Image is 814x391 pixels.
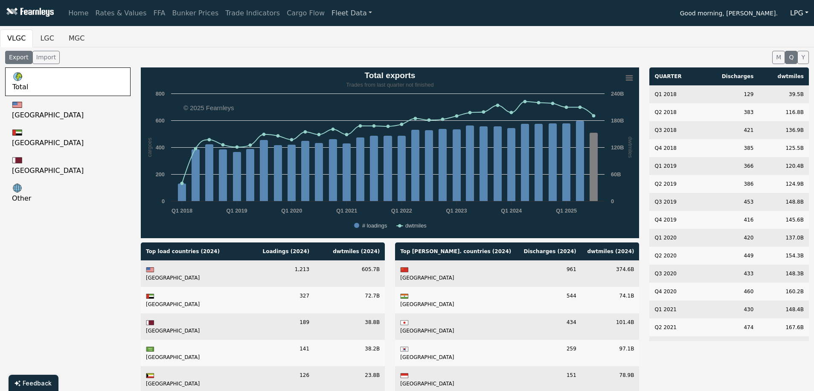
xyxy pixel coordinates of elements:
[701,157,759,175] td: 366
[701,211,759,229] td: 416
[759,67,809,85] th: dwtmiles
[146,137,153,157] text: cargoes
[649,211,701,229] td: Q4 2019
[649,157,701,175] td: Q1 2019
[5,124,131,152] a: [GEOGRAPHIC_DATA]
[611,171,621,178] text: 60B
[281,207,302,214] text: Q1 2020
[5,152,131,179] a: [GEOGRAPHIC_DATA]
[649,265,701,283] td: Q3 2020
[314,313,385,340] td: 38.8B
[581,287,640,313] td: 74.1B
[391,207,412,214] text: Q1 2022
[759,211,809,229] td: 145.6B
[222,5,283,22] a: Trade Indicators
[5,51,32,64] button: Export
[183,104,234,111] text: © 2025 Fearnleys
[701,85,759,103] td: 129
[680,7,778,21] span: Good morning, [PERSON_NAME].
[395,260,517,287] td: [GEOGRAPHIC_DATA]
[759,301,809,318] td: 148.4B
[244,242,315,260] th: Loadings ( 2024 )
[518,313,581,340] td: 434
[649,301,701,318] td: Q1 2021
[362,222,387,229] text: # loadings
[785,5,814,21] button: LPG
[701,175,759,193] td: 386
[314,260,385,287] td: 605.7B
[611,144,624,151] text: 120B
[759,193,809,211] td: 148.8B
[65,5,92,22] a: Home
[649,318,701,336] td: Q2 2021
[627,137,634,158] text: dwtmiles
[701,283,759,301] td: 460
[364,71,415,80] text: Total exports
[5,96,131,124] a: [GEOGRAPHIC_DATA]
[581,260,640,287] td: 374.6B
[797,51,809,64] button: Y
[649,247,701,265] td: Q2 2020
[759,265,809,283] td: 148.3B
[141,313,244,340] td: [GEOGRAPHIC_DATA]
[283,5,328,22] a: Cargo Flow
[141,287,244,313] td: [GEOGRAPHIC_DATA]
[395,287,517,313] td: [GEOGRAPHIC_DATA]
[581,340,640,366] td: 97.1B
[141,340,244,366] td: [GEOGRAPHIC_DATA]
[701,139,759,157] td: 385
[328,5,375,22] a: Fleet Data
[5,179,131,207] a: Other
[611,198,614,204] text: 0
[759,139,809,157] td: 125.5B
[759,283,809,301] td: 160.2B
[244,340,315,366] td: 141
[611,117,624,124] text: 180B
[172,207,192,214] text: Q1 2018
[759,318,809,336] td: 167.6B
[4,8,54,18] img: Fearnleys Logo
[759,121,809,139] td: 136.9B
[169,5,222,22] a: Bunker Prices
[759,85,809,103] td: 39.5B
[649,175,701,193] td: Q2 2019
[162,198,165,204] text: 0
[518,260,581,287] td: 961
[701,265,759,283] td: 433
[314,287,385,313] td: 72.7B
[649,85,701,103] td: Q1 2018
[5,67,131,96] a: Total
[156,90,165,97] text: 800
[701,229,759,247] td: 420
[227,207,247,214] text: Q1 2019
[785,51,797,64] button: Q
[446,207,467,214] text: Q1 2023
[156,171,165,178] text: 200
[701,121,759,139] td: 421
[61,29,92,47] button: MGC
[244,313,315,340] td: 189
[314,242,385,260] th: dwtmiles ( 2024 )
[336,207,357,214] text: Q1 2021
[141,67,639,238] svg: Total exports
[701,247,759,265] td: 449
[649,121,701,139] td: Q3 2018
[649,103,701,121] td: Q2 2018
[611,90,624,97] text: 240B
[701,318,759,336] td: 474
[701,336,759,354] td: 485
[772,51,785,64] button: M
[701,67,759,85] th: Discharges
[759,103,809,121] td: 116.8B
[649,229,701,247] td: Q1 2020
[518,242,581,260] th: Discharges ( 2024 )
[649,139,701,157] td: Q4 2018
[244,260,315,287] td: 1,213
[156,144,165,151] text: 400
[649,283,701,301] td: Q4 2020
[150,5,169,22] a: FFA
[33,29,61,47] button: LGC
[405,222,427,229] text: dwtmiles
[518,340,581,366] td: 259
[156,117,165,124] text: 600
